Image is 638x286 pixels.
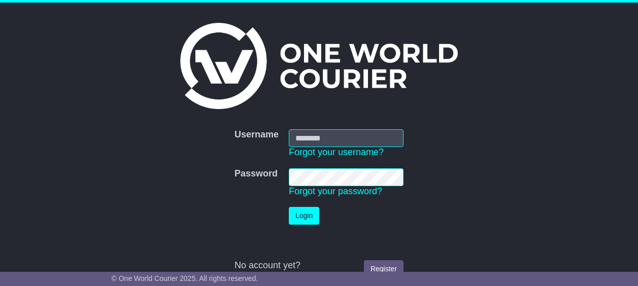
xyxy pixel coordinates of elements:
[364,260,404,278] a: Register
[112,274,258,282] span: © One World Courier 2025. All rights reserved.
[289,147,384,157] a: Forgot your username?
[289,207,319,225] button: Login
[234,260,404,271] div: No account yet?
[234,168,278,180] label: Password
[289,186,382,196] a: Forgot your password?
[234,129,279,140] label: Username
[180,23,457,109] img: One World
